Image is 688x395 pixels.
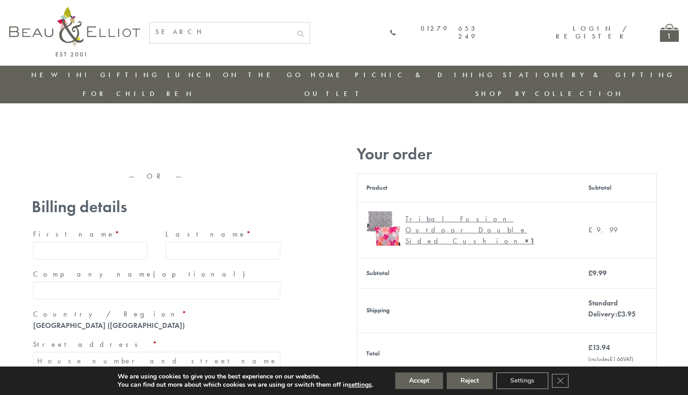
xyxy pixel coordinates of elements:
[357,145,657,164] h3: Your order
[31,70,93,79] a: New in!
[617,309,621,319] span: £
[660,24,679,42] a: 1
[150,23,291,41] input: SEARCH
[83,89,194,98] a: For Children
[32,197,282,216] h3: Billing details
[588,298,636,319] label: Standard Delivery:
[588,268,592,278] span: £
[304,89,365,98] a: Outlet
[311,70,347,79] a: Home
[579,173,656,202] th: Subtotal
[33,227,148,242] label: First name
[118,372,373,381] p: We are using cookies to give you the best experience on our website.
[157,141,284,163] iframe: Secure express checkout frame
[525,236,534,246] strong: × 1
[100,70,160,79] a: Gifting
[447,372,493,389] button: Reject
[33,352,280,370] input: House number and street name
[118,381,373,389] p: You can find out more about which cookies we are using or switch them off in .
[33,267,280,282] label: Company name
[165,227,280,242] label: Last name
[33,321,185,330] strong: [GEOGRAPHIC_DATA] ([GEOGRAPHIC_DATA])
[588,343,592,352] span: £
[33,307,280,322] label: Country / Region
[395,372,443,389] button: Accept
[588,343,610,352] bdi: 13.94
[588,268,607,278] bdi: 9.99
[617,309,636,319] bdi: 3.95
[357,173,579,202] th: Product
[405,214,563,247] div: Tribal Fusion Outdoor Double Sided Cushion
[30,141,156,163] iframe: Secure express checkout frame
[552,374,569,388] button: Close GDPR Cookie Banner
[366,211,570,249] a: Tribal Fusion Outdoor Cushion Tribal Fusion Outdoor Double Sided Cushion× 1
[588,355,633,363] small: (includes VAT)
[588,225,597,235] span: £
[357,258,579,288] th: Subtotal
[9,7,140,56] img: logo
[609,355,613,363] span: £
[496,372,548,389] button: Settings
[588,225,618,235] bdi: 9.99
[475,89,624,98] a: Shop by collection
[556,24,628,41] a: Login / Register
[503,70,675,79] a: Stationery & Gifting
[348,381,372,389] button: settings
[355,70,495,79] a: Picnic & Dining
[366,211,401,246] img: Tribal Fusion Outdoor Cushion
[357,333,579,374] th: Total
[153,269,250,279] span: (optional)
[167,70,303,79] a: Lunch On The Go
[390,25,478,41] a: 01279 653 249
[33,337,280,352] label: Street address
[609,355,623,363] span: 1.66
[32,172,282,181] p: — OR —
[357,288,579,333] th: Shipping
